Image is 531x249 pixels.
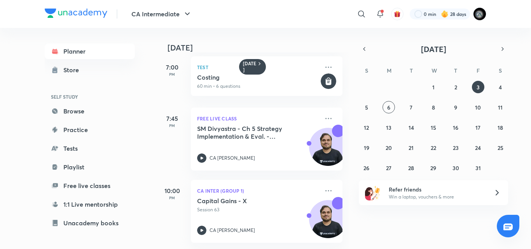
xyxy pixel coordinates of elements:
h6: Refer friends [389,185,484,193]
button: October 31, 2025 [472,162,484,174]
button: October 4, 2025 [494,81,507,93]
button: October 22, 2025 [427,141,440,154]
abbr: Wednesday [431,67,437,74]
abbr: October 29, 2025 [430,164,436,172]
abbr: October 25, 2025 [498,144,503,151]
h4: [DATE] [168,43,350,52]
abbr: Sunday [365,67,368,74]
abbr: October 2, 2025 [454,84,457,91]
abbr: October 24, 2025 [475,144,481,151]
abbr: October 19, 2025 [364,144,369,151]
abbr: October 27, 2025 [386,164,391,172]
button: October 18, 2025 [494,121,507,134]
button: October 13, 2025 [383,121,395,134]
abbr: October 26, 2025 [363,164,369,172]
a: Company Logo [45,9,107,20]
abbr: October 6, 2025 [387,104,390,111]
abbr: October 21, 2025 [409,144,414,151]
button: October 30, 2025 [449,162,462,174]
h5: 7:45 [157,114,188,123]
button: October 20, 2025 [383,141,395,154]
p: CA [PERSON_NAME] [210,227,255,234]
abbr: October 23, 2025 [453,144,459,151]
a: Free live classes [45,178,135,193]
a: 1:1 Live mentorship [45,197,135,212]
abbr: October 16, 2025 [453,124,458,131]
abbr: October 8, 2025 [432,104,435,111]
button: October 1, 2025 [427,81,440,93]
abbr: Thursday [454,67,457,74]
abbr: October 18, 2025 [498,124,503,131]
a: Store [45,62,135,78]
button: October 21, 2025 [405,141,417,154]
h5: Costing [197,73,319,81]
h5: Capital Gains - X [197,197,294,205]
img: streak [441,10,449,18]
abbr: October 1, 2025 [432,84,435,91]
abbr: October 17, 2025 [475,124,480,131]
button: October 23, 2025 [449,141,462,154]
a: Tests [45,141,135,156]
abbr: Saturday [499,67,502,74]
p: Win a laptop, vouchers & more [389,193,484,200]
h6: [DATE] [243,61,257,73]
button: October 14, 2025 [405,121,417,134]
button: October 26, 2025 [360,162,373,174]
p: CA [PERSON_NAME] [210,155,255,162]
p: FREE LIVE CLASS [197,114,319,123]
abbr: October 7, 2025 [410,104,412,111]
abbr: October 28, 2025 [408,164,414,172]
button: October 6, 2025 [383,101,395,113]
button: October 2, 2025 [449,81,462,93]
button: October 12, 2025 [360,121,373,134]
button: October 29, 2025 [427,162,440,174]
button: October 17, 2025 [472,121,484,134]
h6: SELF STUDY [45,90,135,103]
p: 60 min • 6 questions [197,83,319,90]
button: October 27, 2025 [383,162,395,174]
button: October 11, 2025 [494,101,507,113]
abbr: October 11, 2025 [498,104,503,111]
img: referral [365,185,381,200]
button: October 16, 2025 [449,121,462,134]
p: CA Inter (Group 1) [197,186,319,195]
h5: 7:00 [157,63,188,72]
button: October 5, 2025 [360,101,373,113]
img: Avatar [309,204,347,242]
img: poojita Agrawal [473,7,486,21]
div: Store [63,65,84,75]
abbr: Monday [387,67,391,74]
abbr: October 20, 2025 [386,144,392,151]
abbr: October 31, 2025 [475,164,481,172]
img: Company Logo [45,9,107,18]
p: PM [157,195,188,200]
abbr: October 4, 2025 [499,84,502,91]
abbr: October 22, 2025 [431,144,436,151]
a: Playlist [45,159,135,175]
a: Practice [45,122,135,138]
img: avatar [394,10,401,17]
abbr: October 15, 2025 [431,124,436,131]
abbr: October 3, 2025 [477,84,480,91]
button: [DATE] [370,44,497,54]
a: Unacademy books [45,215,135,231]
button: CA Intermediate [127,6,197,22]
button: October 25, 2025 [494,141,507,154]
img: Avatar [309,132,347,169]
abbr: October 14, 2025 [409,124,414,131]
h5: 10:00 [157,186,188,195]
abbr: October 12, 2025 [364,124,369,131]
abbr: October 5, 2025 [365,104,368,111]
button: October 3, 2025 [472,81,484,93]
button: October 15, 2025 [427,121,440,134]
abbr: October 9, 2025 [454,104,457,111]
button: October 24, 2025 [472,141,484,154]
button: October 9, 2025 [449,101,462,113]
a: Browse [45,103,135,119]
button: avatar [391,8,403,20]
h5: SM Divyastra - Ch 5 Strategy Implementation & Eval. - Jan 26 [197,125,294,140]
button: October 28, 2025 [405,162,417,174]
button: October 7, 2025 [405,101,417,113]
span: [DATE] [421,44,446,54]
p: PM [157,123,188,128]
